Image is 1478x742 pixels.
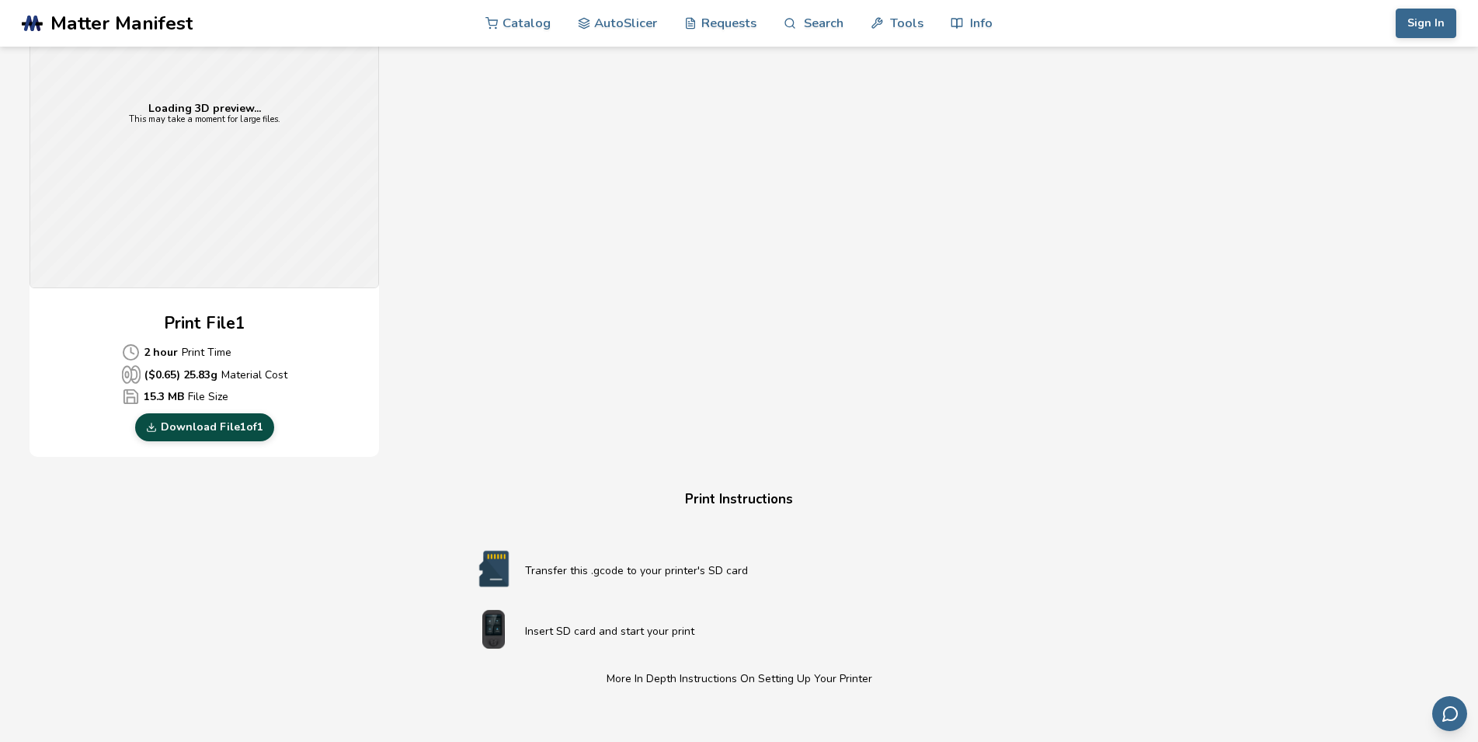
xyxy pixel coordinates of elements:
b: 2 hour [144,344,178,361]
p: Loading 3D preview... [129,103,280,115]
span: Average Cost [122,365,141,384]
button: Sign In [1396,9,1456,38]
img: SD card [463,549,525,588]
span: Average Cost [122,343,140,361]
h2: Print File 1 [164,312,245,336]
b: ($ 0.65 ) 25.83 g [144,367,217,383]
p: Transfer this .gcode to your printer's SD card [525,563,1016,579]
p: More In Depth Instructions On Setting Up Your Printer [463,671,1016,687]
button: Send feedback via email [1432,696,1467,731]
p: File Size [122,388,287,406]
b: 15.3 MB [144,388,184,405]
p: Material Cost [122,365,287,384]
a: Download File1of1 [135,413,274,441]
p: This may take a moment for large files. [129,115,280,125]
img: Start print [463,610,525,649]
h4: Print Instructions [444,488,1035,512]
span: Average Cost [122,388,140,406]
p: Insert SD card and start your print [525,623,1016,639]
p: Print Time [122,343,287,361]
span: Matter Manifest [50,12,193,34]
